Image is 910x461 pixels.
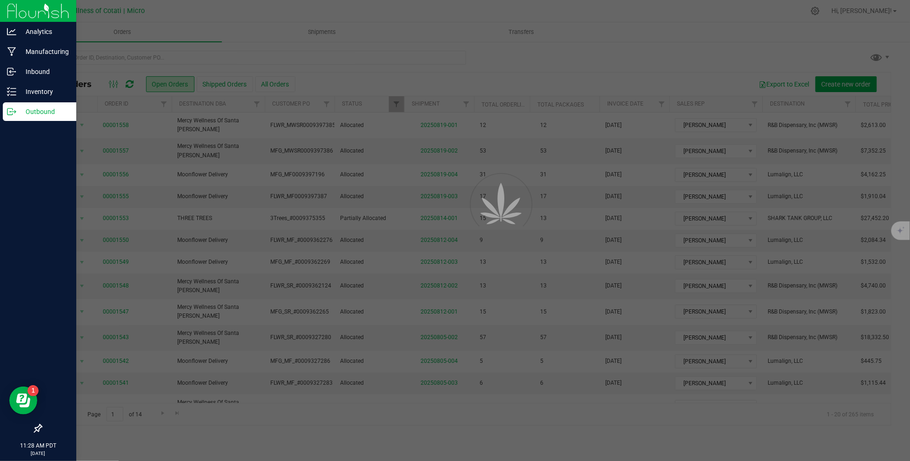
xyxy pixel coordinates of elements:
[9,387,37,414] iframe: Resource center
[7,27,16,36] inline-svg: Analytics
[4,441,72,450] p: 11:28 AM PDT
[16,106,72,117] p: Outbound
[16,66,72,77] p: Inbound
[27,385,39,396] iframe: Resource center unread badge
[4,450,72,457] p: [DATE]
[7,67,16,76] inline-svg: Inbound
[16,26,72,37] p: Analytics
[16,46,72,57] p: Manufacturing
[7,87,16,96] inline-svg: Inventory
[16,86,72,97] p: Inventory
[7,47,16,56] inline-svg: Manufacturing
[7,107,16,116] inline-svg: Outbound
